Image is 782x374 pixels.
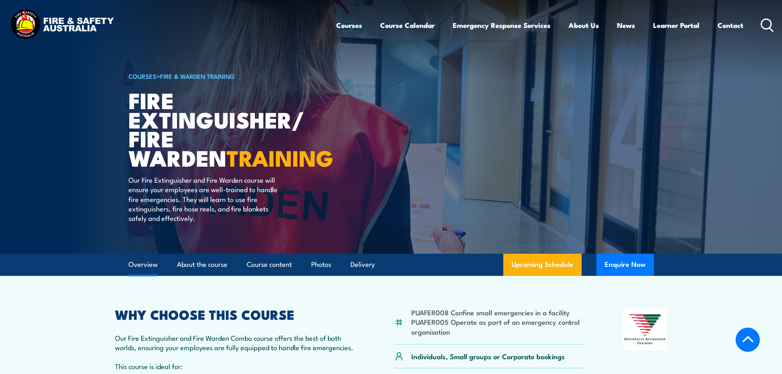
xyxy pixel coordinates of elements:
[411,317,583,336] li: PUAFER005 Operate as part of an emergency control organisation
[160,71,235,80] a: Fire & Warden Training
[351,254,375,275] a: Delivery
[617,14,635,36] a: News
[177,254,227,275] a: About the course
[718,14,743,36] a: Contact
[623,308,667,350] img: Nationally Recognised Training logo.
[128,254,158,275] a: Overview
[115,333,355,352] p: Our Fire Extinguisher and Fire Warden Combo course offers the best of both worlds, ensuring your ...
[311,254,331,275] a: Photos
[336,14,362,36] a: Courses
[128,90,331,167] h1: Fire Extinguisher/ Fire Warden
[411,307,583,317] li: PUAFER008 Confine small emergencies in a facility
[247,254,292,275] a: Course content
[128,71,156,80] a: COURSES
[227,140,333,174] strong: TRAINING
[596,254,654,276] button: Enquire Now
[653,14,699,36] a: Learner Portal
[115,361,355,371] p: This course is ideal for:
[411,351,565,361] p: Individuals, Small groups or Corporate bookings
[453,14,550,36] a: Emergency Response Services
[115,308,355,320] h2: WHY CHOOSE THIS COURSE
[569,14,599,36] a: About Us
[128,175,278,223] p: Our Fire Extinguisher and Fire Warden course will ensure your employees are well-trained to handl...
[380,14,435,36] a: Course Calendar
[128,71,331,81] h6: >
[503,254,582,276] a: Upcoming Schedule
